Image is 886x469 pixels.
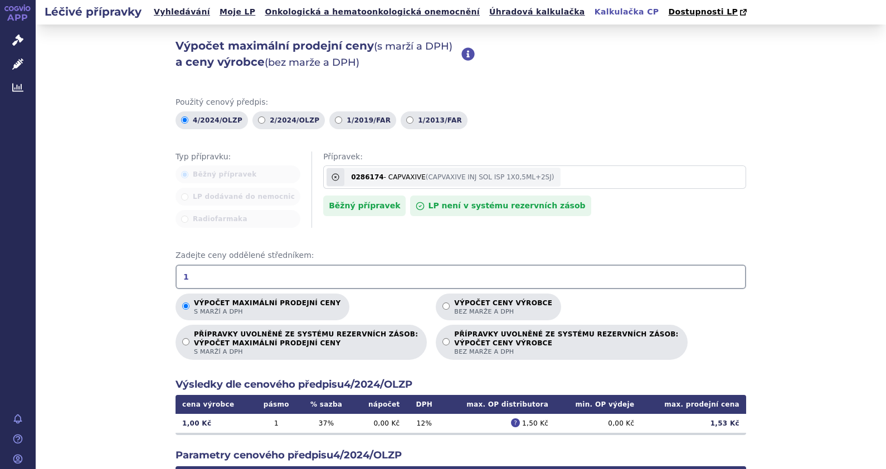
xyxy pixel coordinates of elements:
span: bez marže a DPH [454,348,678,356]
input: 1/2019/FAR [335,116,342,124]
span: (bez marže a DPH) [265,56,359,69]
h2: Léčivé přípravky [36,4,150,19]
th: % sazba [299,395,353,414]
label: 4/2024/OLZP [176,111,248,129]
strong: VÝPOČET CENY VÝROBCE [454,339,678,348]
input: 2/2024/OLZP [258,116,265,124]
td: 1,50 Kč [442,414,555,433]
span: Zadejte ceny oddělené středníkem: [176,250,746,261]
span: s marží a DPH [194,307,340,316]
label: 2/2024/OLZP [252,111,325,129]
td: 1,00 Kč [176,414,253,433]
td: 37 % [299,414,353,433]
span: (s marží a DPH) [374,40,452,52]
span: Dostupnosti LP [668,7,738,16]
h2: Výpočet maximální prodejní ceny a ceny výrobce [176,38,461,70]
a: Vyhledávání [150,4,213,19]
span: Použitý cenový předpis: [176,97,746,108]
th: pásmo [253,395,299,414]
input: 1/2013/FAR [406,116,413,124]
div: LP není v systému rezervních zásob [410,196,591,216]
td: 12 % [407,414,442,433]
span: s marží a DPH [194,348,418,356]
strong: VÝPOČET MAXIMÁLNÍ PRODEJNÍ CENY [194,339,418,348]
th: DPH [407,395,442,414]
input: PŘÍPRAVKY UVOLNĚNÉ ZE SYSTÉMU REZERVNÍCH ZÁSOB:VÝPOČET MAXIMÁLNÍ PRODEJNÍ CENYs marží a DPH [182,338,189,345]
label: 1/2013/FAR [401,111,468,129]
a: Dostupnosti LP [665,4,752,20]
div: Běžný přípravek [323,196,406,216]
a: Onkologická a hematoonkologická onemocnění [261,4,483,19]
span: bez marže a DPH [454,307,552,316]
th: min. OP výdeje [555,395,641,414]
a: Kalkulačka CP [591,4,663,19]
td: 1 [253,414,299,433]
th: max. OP distributora [442,395,555,414]
a: Moje LP [216,4,259,19]
span: ? [511,418,520,427]
span: Typ přípravku: [176,152,300,163]
p: Výpočet maximální prodejní ceny [194,299,340,316]
td: 1,53 Kč [641,414,746,433]
input: Výpočet ceny výrobcebez marže a DPH [442,302,450,310]
p: Výpočet ceny výrobce [454,299,552,316]
input: Výpočet maximální prodejní cenys marží a DPH [182,302,189,310]
h2: Parametry cenového předpisu 4/2024/OLZP [176,448,746,462]
h2: Výsledky dle cenového předpisu 4/2024/OLZP [176,378,746,392]
span: Přípravek: [323,152,746,163]
p: PŘÍPRAVKY UVOLNĚNÉ ZE SYSTÉMU REZERVNÍCH ZÁSOB: [194,330,418,356]
th: cena výrobce [176,395,253,414]
input: Zadejte ceny oddělené středníkem [176,265,746,289]
input: PŘÍPRAVKY UVOLNĚNÉ ZE SYSTÉMU REZERVNÍCH ZÁSOB:VÝPOČET CENY VÝROBCEbez marže a DPH [442,338,450,345]
td: 0,00 Kč [555,414,641,433]
td: 0,00 Kč [353,414,407,433]
input: 4/2024/OLZP [181,116,188,124]
a: Úhradová kalkulačka [486,4,588,19]
th: max. prodejní cena [641,395,746,414]
th: nápočet [353,395,407,414]
p: PŘÍPRAVKY UVOLNĚNÉ ZE SYSTÉMU REZERVNÍCH ZÁSOB: [454,330,678,356]
label: 1/2019/FAR [329,111,396,129]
